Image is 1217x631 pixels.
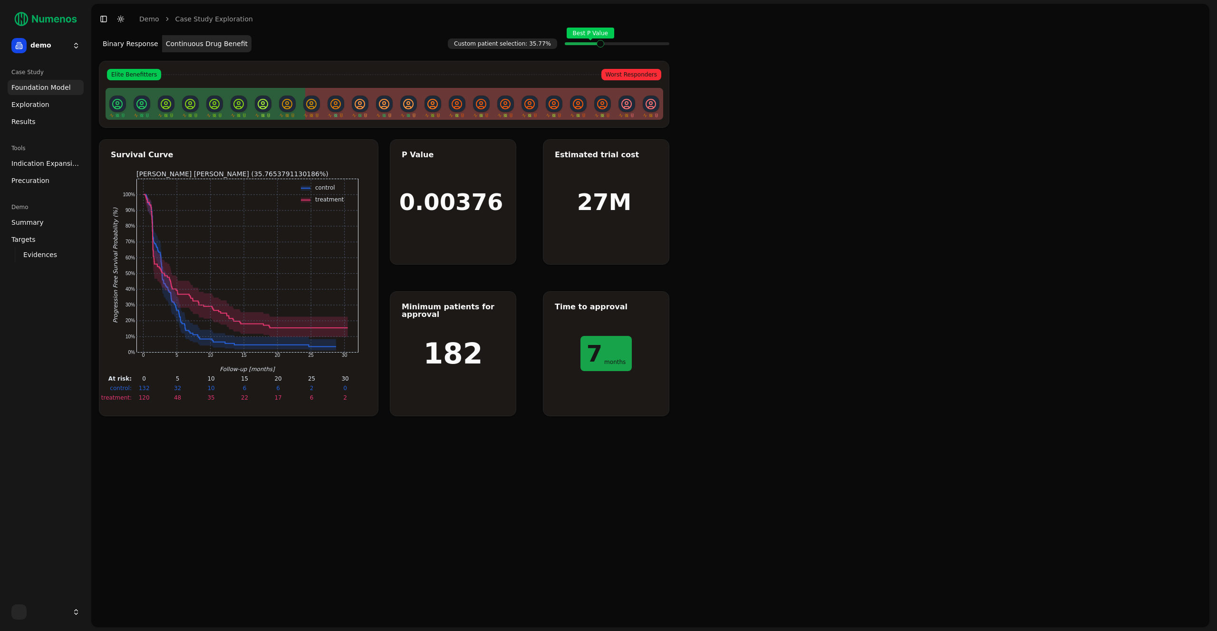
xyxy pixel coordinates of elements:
span: Summary [11,218,44,227]
text: treatment: [101,394,131,401]
span: Elite Benefitters [107,69,161,80]
text: 10 [208,353,213,358]
text: 30 [341,375,348,382]
a: Exploration [8,97,84,112]
text: 32 [174,385,181,392]
a: Foundation Model [8,80,84,95]
text: Follow-up [months] [220,366,275,373]
text: 30% [125,302,135,307]
text: 30 [342,353,348,358]
text: treatment [315,196,344,203]
a: Targets [8,232,84,247]
a: Precuration [8,173,84,188]
div: Tools [8,141,84,156]
a: Evidences [19,248,72,261]
a: Summary [8,215,84,230]
text: 60% [125,255,135,260]
span: Foundation Model [11,83,71,92]
a: Indication Expansion [8,156,84,171]
a: demo [139,14,159,24]
text: 70% [125,239,135,244]
text: 0 [343,385,347,392]
h1: 0.00376 [399,191,503,213]
a: Case Study Exploration [175,14,253,24]
text: 35 [207,394,214,401]
text: 20% [125,318,135,323]
span: Best P Value [567,28,614,38]
text: control: [110,385,132,392]
div: Demo [8,200,84,215]
text: 50% [125,271,135,276]
span: Indication Expansion [11,159,80,168]
span: Exploration [11,100,49,109]
text: 20 [275,353,280,358]
button: Binary Response [99,35,162,52]
text: 20 [274,375,281,382]
img: Numenos [8,8,84,30]
text: 10 [207,385,214,392]
a: Results [8,114,84,129]
text: [PERSON_NAME] [PERSON_NAME] (35.7653791130186%) [136,170,328,178]
text: 15 [241,353,247,358]
text: 22 [241,394,248,401]
text: 0 [142,375,146,382]
span: Custom patient selection: 35.77% [448,38,557,49]
button: demo [8,34,84,57]
h1: 182 [423,339,483,368]
span: Results [11,117,36,126]
span: demo [30,41,68,50]
span: Worst Responders [601,69,661,80]
text: 25 [308,375,315,382]
h1: 7 [587,342,602,365]
text: 5 [175,375,179,382]
text: control [315,184,335,191]
text: 100% [123,192,135,197]
text: 48 [174,394,181,401]
span: Precuration [11,176,49,185]
text: Progression Free Survival Probability (%) [112,208,119,323]
h1: 27M [577,191,632,213]
nav: breadcrumb [139,14,253,24]
text: 0 [142,353,145,358]
text: 6 [242,385,246,392]
text: 6 [309,394,313,401]
button: Continuous Drug Benefit [162,35,251,52]
div: Case Study [8,65,84,80]
text: 25 [308,353,314,358]
text: 90% [125,208,135,213]
span: Targets [11,235,36,244]
text: 2 [309,385,313,392]
div: Survival Curve [111,151,367,159]
text: 132 [138,385,149,392]
text: 5 [175,353,178,358]
text: 10% [125,334,135,339]
text: At risk: [108,375,131,382]
text: 17 [274,394,281,401]
text: 6 [276,385,280,392]
text: 15 [241,375,248,382]
span: months [604,359,626,365]
span: Evidences [23,250,57,259]
text: 10 [207,375,214,382]
text: 120 [138,394,149,401]
text: 80% [125,223,135,229]
text: 2 [343,394,347,401]
text: 0% [128,350,135,355]
text: 40% [125,287,135,292]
